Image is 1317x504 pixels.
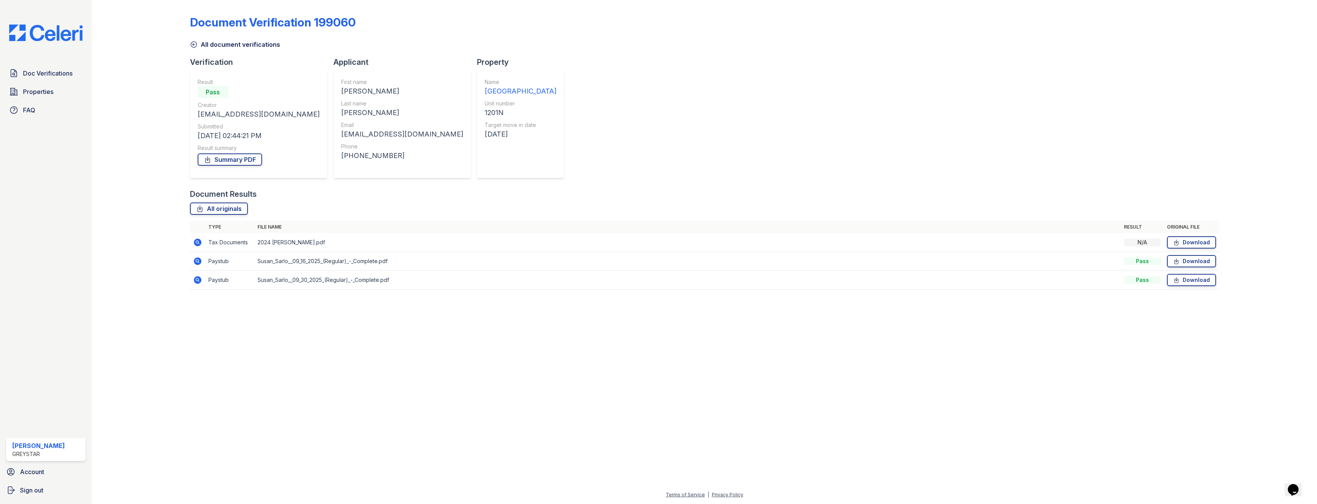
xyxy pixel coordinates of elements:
a: Name [GEOGRAPHIC_DATA] [485,78,556,97]
div: Name [485,78,556,86]
a: Account [3,464,89,479]
div: Verification [190,57,333,68]
div: Phone [341,143,463,150]
div: Pass [1124,257,1161,265]
div: Document Verification 199060 [190,15,356,29]
img: CE_Logo_Blue-a8612792a0a2168367f1c8372b55b34899dd931a85d93a1a3d3e32e68fde9ad4.png [3,25,89,41]
td: Tax Documents [205,233,254,252]
th: Original file [1164,221,1219,233]
td: Paystub [205,252,254,271]
th: File name [254,221,1121,233]
td: Susan_Sarlo__09_30_2025_(Regular)_-_Complete.pdf [254,271,1121,290]
div: N/A [1124,239,1161,246]
th: Type [205,221,254,233]
div: Submitted [198,123,320,130]
a: FAQ [6,102,86,118]
span: Account [20,467,44,476]
a: All document verifications [190,40,280,49]
div: Email [341,121,463,129]
div: Result [198,78,320,86]
div: [EMAIL_ADDRESS][DOMAIN_NAME] [198,109,320,120]
div: First name [341,78,463,86]
a: Download [1167,236,1216,249]
td: 2024 [PERSON_NAME].pdf [254,233,1121,252]
div: Target move in date [485,121,556,129]
div: [DATE] [485,129,556,140]
a: Download [1167,255,1216,267]
td: Paystub [205,271,254,290]
a: Doc Verifications [6,66,86,81]
div: Result summary [198,144,320,152]
div: Creator [198,101,320,109]
span: FAQ [23,105,35,115]
a: All originals [190,203,248,215]
span: Properties [23,87,53,96]
div: Greystar [12,450,65,458]
div: Pass [1124,276,1161,284]
a: Sign out [3,483,89,498]
div: Pass [198,86,228,98]
a: Privacy Policy [712,492,743,497]
div: | [708,492,709,497]
div: Last name [341,100,463,107]
div: [PERSON_NAME] [12,441,65,450]
th: Result [1121,221,1164,233]
div: [PHONE_NUMBER] [341,150,463,161]
div: 1201N [485,107,556,118]
span: Sign out [20,486,43,495]
a: Download [1167,274,1216,286]
span: Doc Verifications [23,69,73,78]
div: Document Results [190,189,257,199]
a: Summary PDF [198,153,262,166]
div: [PERSON_NAME] [341,107,463,118]
div: Unit number [485,100,556,107]
td: Susan_Sarlo__09_16_2025_(Regular)_-_Complete.pdf [254,252,1121,271]
div: Property [477,57,570,68]
div: [PERSON_NAME] [341,86,463,97]
div: [EMAIL_ADDRESS][DOMAIN_NAME] [341,129,463,140]
div: Applicant [333,57,477,68]
iframe: chat widget [1285,473,1309,496]
div: [DATE] 02:44:21 PM [198,130,320,141]
a: Terms of Service [666,492,705,497]
a: Properties [6,84,86,99]
div: [GEOGRAPHIC_DATA] [485,86,556,97]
